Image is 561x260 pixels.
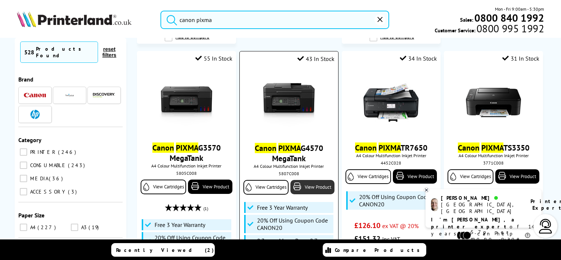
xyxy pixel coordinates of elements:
[152,142,221,163] a: Canon PIXMAG3570 MegaTank
[290,180,334,194] a: View Product
[28,188,67,195] span: ACCESSORY
[28,224,37,231] span: A4
[474,11,544,25] b: 0800 840 1992
[98,46,121,58] button: reset filters
[176,142,198,153] mark: PIXMA
[30,110,40,119] img: HP
[17,11,131,27] img: Printerland Logo
[335,247,424,253] span: Compare Products
[255,143,323,163] a: Canon PIXMAG4570 MegaTank
[141,163,232,169] span: A4 Colour Multifunction Inkjet Printer
[152,142,174,153] mark: Canon
[448,169,493,184] a: View Cartridges
[93,93,115,97] img: Discovery
[116,247,214,253] span: Recently Viewed (2)
[359,193,434,208] span: 20% Off Using Coupon Code CANON20
[495,6,544,12] span: Mon - Fri 9:00am - 5:30pm
[58,149,78,155] span: 246
[24,48,34,56] span: 528
[323,243,426,257] a: Compare Products
[382,235,400,243] span: inc VAT
[88,224,101,231] span: 19
[20,175,27,182] input: MEDIA 36
[28,162,67,169] span: CONSUMABLE
[20,188,27,195] input: ACCESSORY 3
[18,76,33,83] span: Brand
[495,169,539,184] a: View Product
[448,153,539,158] span: A4 Colour Multifunction Inkjet Printer
[68,162,87,169] span: 243
[458,142,479,153] mark: Canon
[363,75,419,130] img: canon-pixma-tr7650-front-print-small.jpg
[431,216,536,251] p: of 14 years! I can help you choose the right product
[24,93,46,98] img: Canon
[160,11,389,29] input: Search product or br
[18,212,44,219] span: Paper Size
[261,75,316,130] img: Canon-PIXMA-G4570-Front-Small.jpg
[28,175,48,182] span: MEDIA
[257,217,332,231] span: 20% Off Using Coupon Code CANON20
[393,169,437,184] a: View Product
[20,148,27,156] input: PRINTER 246
[257,237,332,252] span: 0.3p per Mono Page, 0.7p per Colour Page*
[379,142,401,153] mark: PIXMA
[49,175,65,182] span: 36
[431,198,438,211] img: ashley-livechat.png
[355,142,377,153] mark: Canon
[28,149,57,155] span: PRINTER
[345,153,437,158] span: A4 Colour Multifunction Inkjet Printer
[159,75,214,130] img: Canon-PIXMA-G3570-Front-Main-Small.jpg
[155,234,230,249] span: 20% Off Using Coupon Code CANON20
[354,234,380,243] span: £151.32
[36,46,94,59] div: Products Found
[257,204,308,211] span: Free 3 Year Warranty
[188,180,232,194] a: View Product
[345,169,391,184] a: View Cartridges
[203,202,208,216] span: (1)
[441,201,521,214] div: [GEOGRAPHIC_DATA], [GEOGRAPHIC_DATA]
[243,180,289,195] a: View Cartridges
[79,224,88,231] span: A3
[382,222,419,230] span: ex VAT @ 20%
[441,195,521,201] div: [PERSON_NAME]
[37,224,58,231] span: 227
[400,55,437,62] div: 34 In Stock
[473,14,544,21] a: 0800 840 1992
[481,142,503,153] mark: PIXMA
[449,160,538,166] div: 3771C008
[195,55,232,62] div: 55 In Stock
[354,221,380,230] span: £126.10
[538,219,553,234] img: user-headset-light.svg
[18,136,41,144] span: Category
[278,143,301,153] mark: PIXMA
[111,243,215,257] a: Recently Viewed (2)
[475,25,544,32] span: 0800 995 1992
[347,160,435,166] div: 4452C028
[297,55,334,62] div: 43 In Stock
[20,224,27,231] input: A4 227
[466,75,521,130] img: Canon-TS3350-Front-Small.jpg
[164,33,209,47] label: Add to Compare
[243,163,334,169] span: A4 Colour Multifunction Inkjet Printer
[369,33,414,47] label: Add to Compare
[255,143,276,153] mark: Canon
[458,142,529,153] a: Canon PIXMATS3350
[460,16,473,23] span: Sales:
[502,55,539,62] div: 31 In Stock
[355,142,427,153] a: Canon PIXMATR7650
[435,25,544,34] span: Customer Service:
[65,91,74,100] img: Navigator
[155,221,205,228] span: Free 3 Year Warranty
[245,171,333,176] div: 5807C008
[71,224,78,231] input: A3 19
[141,180,186,194] a: View Cartridges
[142,170,231,176] div: 5805C008
[68,188,79,195] span: 3
[20,162,27,169] input: CONSUMABLE 243
[431,216,517,230] b: I'm [PERSON_NAME], a printer expert
[17,11,151,29] a: Printerland Logo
